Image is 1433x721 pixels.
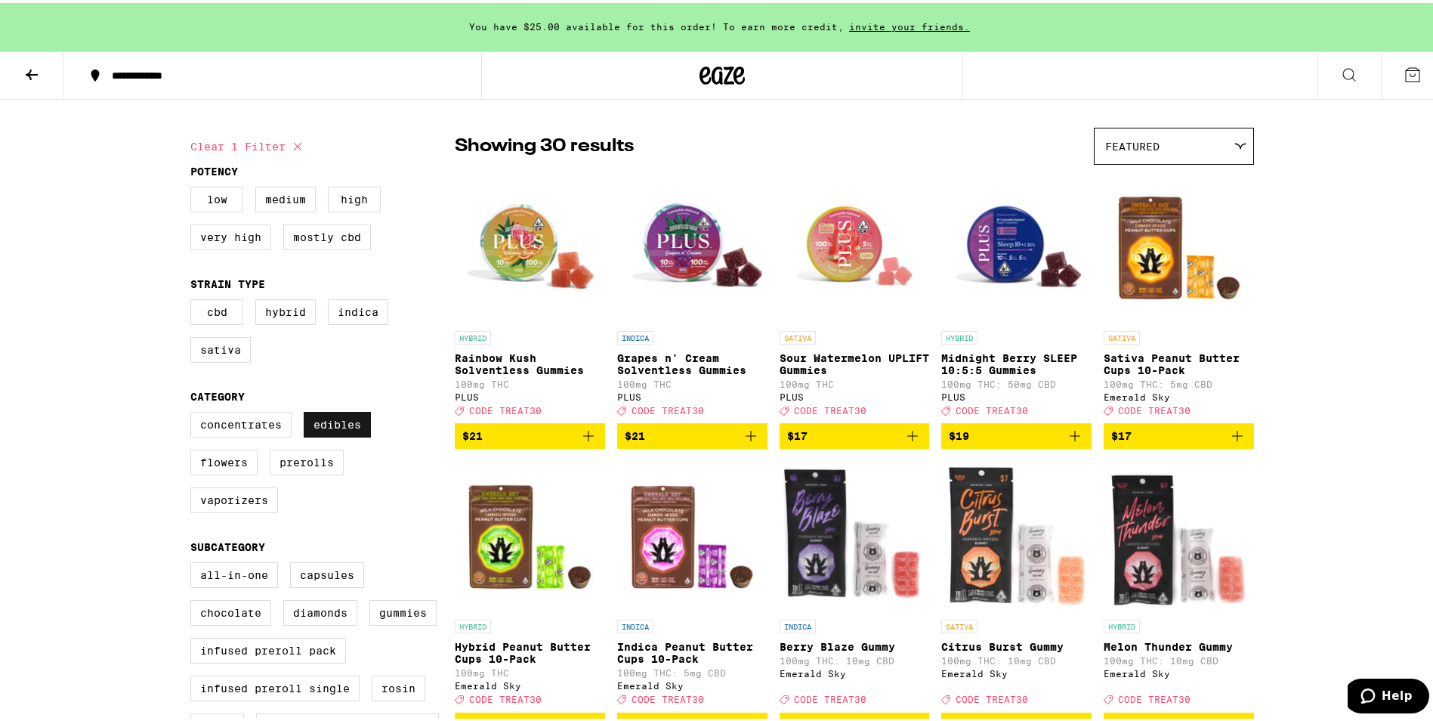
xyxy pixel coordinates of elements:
[190,275,265,287] legend: Strain Type
[1104,420,1254,446] button: Add to bag
[1104,328,1140,342] p: SATIVA
[617,665,767,675] p: 100mg THC: 5mg CBD
[190,484,278,510] label: Vaporizers
[455,420,605,446] button: Add to bag
[941,169,1092,420] a: Open page for Midnight Berry SLEEP 10:5:5 Gummies from PLUS
[290,559,364,585] label: Capsules
[617,169,767,320] img: PLUS - Grapes n' Cream Solventless Gummies
[1104,169,1254,320] img: Emerald Sky - Sativa Peanut Butter Cups 10-Pack
[941,349,1092,373] p: Midnight Berry SLEEP 10:5:5 Gummies
[455,169,605,320] img: PLUS - Rainbow Kush Solventless Gummies
[1104,376,1254,386] p: 100mg THC: 5mg CBD
[455,131,634,156] p: Showing 30 results
[1105,138,1160,150] span: Featured
[455,458,605,709] a: Open page for Hybrid Peanut Butter Cups 10-Pack from Emerald Sky
[941,420,1092,446] button: Add to bag
[1104,666,1254,676] div: Emerald Sky
[328,296,388,322] label: Indica
[941,458,1092,609] img: Emerald Sky - Citrus Burst Gummy
[1104,389,1254,399] div: Emerald Sky
[455,665,605,675] p: 100mg THC
[1104,638,1254,650] p: Melon Thunder Gummy
[1104,458,1254,609] img: Emerald Sky - Melon Thunder Gummy
[1104,617,1140,630] p: HYBRID
[455,617,491,630] p: HYBRID
[1118,692,1191,702] span: CODE TREAT30
[255,296,316,322] label: Hybrid
[780,638,930,650] p: Berry Blaze Gummy
[455,638,605,662] p: Hybrid Peanut Butter Cups 10-Pack
[794,692,866,702] span: CODE TREAT30
[780,458,930,609] img: Emerald Sky - Berry Blaze Gummy
[941,638,1092,650] p: Citrus Burst Gummy
[469,403,542,413] span: CODE TREAT30
[455,328,491,342] p: HYBRID
[941,666,1092,676] div: Emerald Sky
[190,296,243,322] label: CBD
[455,376,605,386] p: 100mg THC
[780,666,930,676] div: Emerald Sky
[369,597,437,623] label: Gummies
[617,458,767,609] img: Emerald Sky - Indica Peanut Butter Cups 10-Pack
[1111,427,1132,439] span: $17
[941,389,1092,399] div: PLUS
[780,389,930,399] div: PLUS
[956,692,1028,702] span: CODE TREAT30
[1348,676,1429,713] iframe: Opens a widget where you can find more information
[780,169,930,320] img: PLUS - Sour Watermelon UPLIFT Gummies
[617,328,653,342] p: INDICA
[469,692,542,702] span: CODE TREAT30
[455,349,605,373] p: Rainbow Kush Solventless Gummies
[1104,653,1254,663] p: 100mg THC: 10mg CBD
[787,427,808,439] span: $17
[190,597,271,623] label: Chocolate
[617,458,767,709] a: Open page for Indica Peanut Butter Cups 10-Pack from Emerald Sky
[469,19,844,29] span: You have $25.00 available for this order! To earn more credit,
[844,19,975,29] span: invite your friends.
[283,597,357,623] label: Diamonds
[190,388,245,400] legend: Category
[190,447,258,472] label: Flowers
[1104,458,1254,709] a: Open page for Melon Thunder Gummy from Emerald Sky
[455,169,605,420] a: Open page for Rainbow Kush Solventless Gummies from PLUS
[190,162,238,175] legend: Potency
[780,617,816,630] p: INDICA
[780,376,930,386] p: 100mg THC
[956,403,1028,413] span: CODE TREAT30
[941,617,977,630] p: SATIVA
[794,403,866,413] span: CODE TREAT30
[190,409,292,435] label: Concentrates
[304,409,371,435] label: Edibles
[780,458,930,709] a: Open page for Berry Blaze Gummy from Emerald Sky
[632,692,704,702] span: CODE TREAT30
[625,427,645,439] span: $21
[455,458,605,609] img: Emerald Sky - Hybrid Peanut Butter Cups 10-Pack
[372,673,425,698] label: Rosin
[941,169,1092,320] img: PLUS - Midnight Berry SLEEP 10:5:5 Gummies
[455,678,605,688] div: Emerald Sky
[328,184,381,209] label: High
[632,403,704,413] span: CODE TREAT30
[941,653,1092,663] p: 100mg THC: 10mg CBD
[617,617,653,630] p: INDICA
[255,184,316,209] label: Medium
[283,221,371,247] label: Mostly CBD
[190,673,360,698] label: Infused Preroll Single
[270,447,344,472] label: Prerolls
[190,221,271,247] label: Very High
[462,427,483,439] span: $21
[1118,403,1191,413] span: CODE TREAT30
[780,328,816,342] p: SATIVA
[617,420,767,446] button: Add to bag
[1104,169,1254,420] a: Open page for Sativa Peanut Butter Cups 10-Pack from Emerald Sky
[617,349,767,373] p: Grapes n' Cream Solventless Gummies
[941,458,1092,709] a: Open page for Citrus Burst Gummy from Emerald Sky
[941,328,977,342] p: HYBRID
[617,169,767,420] a: Open page for Grapes n' Cream Solventless Gummies from PLUS
[780,420,930,446] button: Add to bag
[190,334,251,360] label: Sativa
[617,376,767,386] p: 100mg THC
[780,169,930,420] a: Open page for Sour Watermelon UPLIFT Gummies from PLUS
[190,635,346,661] label: Infused Preroll Pack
